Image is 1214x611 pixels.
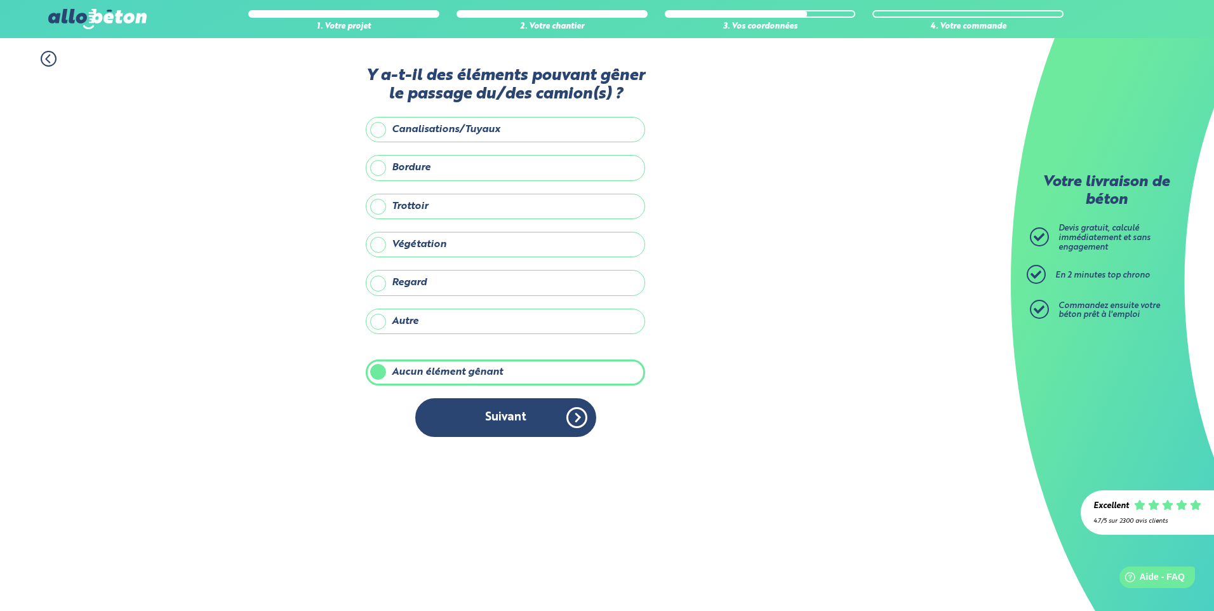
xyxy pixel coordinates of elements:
div: 1. Votre projet [248,22,439,32]
label: Végétation [366,232,645,257]
button: Suivant [415,398,596,437]
div: 3. Vos coordonnées [665,22,856,32]
iframe: Help widget launcher [1101,561,1200,597]
label: Y a-t-il des éléments pouvant gêner le passage du/des camion(s) ? [366,67,645,104]
label: Canalisations/Tuyaux [366,117,645,142]
div: 2. Votre chantier [457,22,648,32]
label: Autre [366,309,645,334]
label: Regard [366,270,645,295]
div: 4. Votre commande [872,22,1064,32]
img: allobéton [48,9,146,29]
label: Trottoir [366,194,645,219]
label: Aucun élément gênant [366,359,645,385]
label: Bordure [366,155,645,180]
